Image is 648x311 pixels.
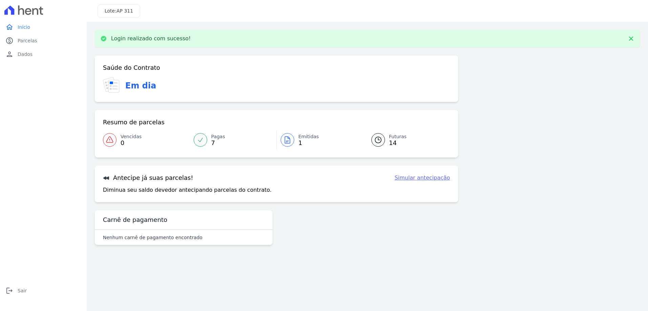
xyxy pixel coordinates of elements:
[5,50,14,58] i: person
[3,34,84,47] a: paidParcelas
[5,37,14,45] i: paid
[103,216,167,224] h3: Carnê de pagamento
[389,133,407,140] span: Futuras
[5,287,14,295] i: logout
[103,130,190,149] a: Vencidas 0
[298,133,319,140] span: Emitidas
[277,130,363,149] a: Emitidas 1
[105,7,133,15] h3: Lote:
[125,80,156,92] h3: Em dia
[103,186,272,194] p: Diminua seu saldo devedor antecipando parcelas do contrato.
[103,174,193,182] h3: Antecipe já suas parcelas!
[121,140,142,146] span: 0
[3,284,84,297] a: logoutSair
[18,24,30,30] span: Início
[5,23,14,31] i: home
[18,37,37,44] span: Parcelas
[18,51,33,58] span: Dados
[211,133,225,140] span: Pagas
[121,133,142,140] span: Vencidas
[3,20,84,34] a: homeInício
[103,118,165,126] h3: Resumo de parcelas
[116,8,133,14] span: AP 311
[18,287,27,294] span: Sair
[103,234,202,241] p: Nenhum carnê de pagamento encontrado
[3,47,84,61] a: personDados
[111,35,191,42] p: Login realizado com sucesso!
[389,140,407,146] span: 14
[211,140,225,146] span: 7
[298,140,319,146] span: 1
[103,64,160,72] h3: Saúde do Contrato
[394,174,450,182] a: Simular antecipação
[190,130,277,149] a: Pagas 7
[363,130,450,149] a: Futuras 14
